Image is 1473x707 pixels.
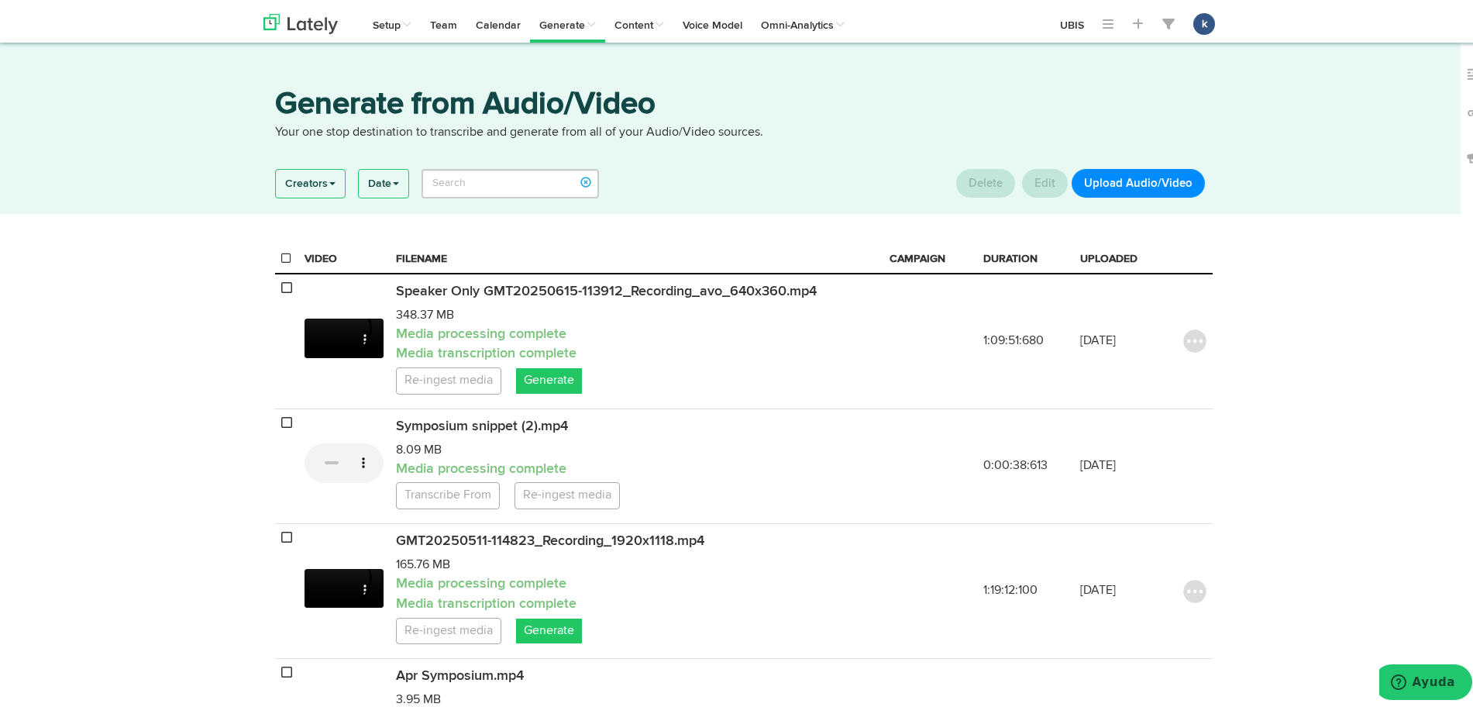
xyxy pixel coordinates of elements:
span: 1:09:51:680 [983,331,1044,343]
p: Media transcription complete [396,340,877,360]
a: Date [359,166,408,194]
span: 348.37 MB [396,305,454,318]
span: 165.76 MB [396,555,450,567]
th: CAMPAIGN [883,241,977,270]
a: Re-ingest media [396,364,501,391]
span: 8.09 MB [396,440,442,453]
td: [DATE] [1074,520,1166,655]
th: FILENAME [390,241,883,270]
span: Speaker Only GMT20250615-113912_Recording_avo_640x360.mp4 [396,281,817,295]
td: [DATE] [1074,405,1166,519]
a: Re-ingest media [515,478,620,505]
p: Media processing complete [396,456,877,476]
p: Media transcription complete [396,591,877,611]
img: icon_menu_button.svg [1183,576,1206,599]
button: Upload Audio/Video [1072,165,1205,194]
span: 0:00:38:613 [983,456,1048,468]
a: Re-ingest media [396,614,501,641]
iframe: Abre un widget desde donde se puede obtener más información [1379,660,1472,699]
th: VIDEO [298,241,390,270]
td: [DATE] [1074,270,1166,405]
span: 3.95 MB [396,690,441,702]
img: icon_menu_button.svg [1183,326,1206,349]
th: DURATION [977,241,1074,270]
button: k [1193,9,1215,31]
p: Media processing complete [396,571,877,591]
span: 1:19:12:100 [983,581,1038,593]
h3: Generate from Audio/Video [275,85,1213,120]
button: Edit [1022,165,1068,194]
p: Your one stop destination to transcribe and generate from all of your Audio/Video sources. [275,120,1213,138]
button: Delete [956,165,1015,194]
video: Your browser does not support HTML5 video. [305,440,384,479]
img: logo_lately_bg_light.svg [263,10,338,30]
a: Transcribe From [396,478,500,505]
a: Generate [516,364,582,390]
video: Your browser does not support HTML5 video. [305,315,384,354]
span: GMT20250511-114823_Recording_1920x1118.mp4 [396,530,704,544]
p: Media processing complete [396,321,877,341]
a: Creators [276,166,345,194]
input: Search [422,165,599,195]
span: Symposium snippet (2).mp4 [396,416,568,429]
span: Apr Symposium.mp4 [396,665,524,679]
th: UPLOADED [1074,241,1166,270]
a: Generate [516,615,582,640]
video: Your browser does not support HTML5 video. [305,565,384,605]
